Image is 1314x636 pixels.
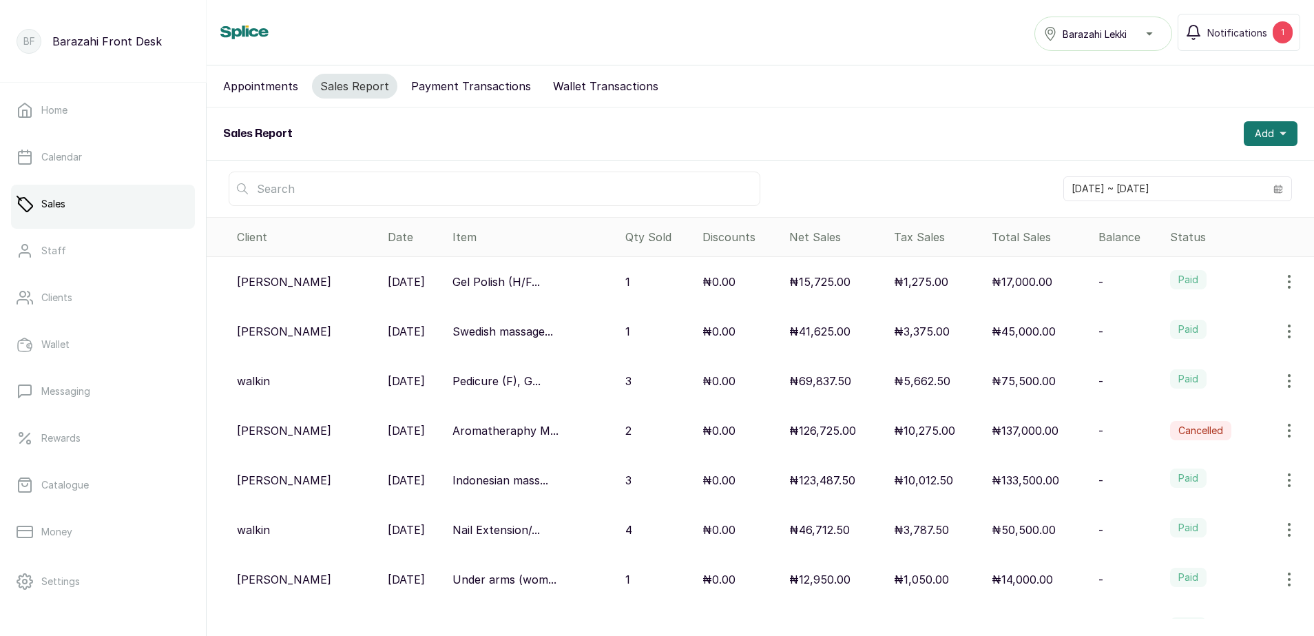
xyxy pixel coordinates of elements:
a: Home [11,91,195,130]
p: Sales [41,197,65,211]
p: Staff [41,244,66,258]
p: [PERSON_NAME] [237,571,331,588]
a: Messaging [11,372,195,411]
label: Paid [1170,320,1207,339]
p: Money [41,525,72,539]
a: Calendar [11,138,195,176]
p: ₦75,500.00 [992,373,1056,389]
p: ₦0.00 [702,472,736,489]
p: ₦123,487.50 [789,472,855,489]
span: Add [1255,127,1274,141]
p: 3 [625,472,632,489]
svg: calendar [1273,184,1283,194]
div: 1 [1273,21,1293,43]
p: Barazahi Front Desk [52,33,162,50]
p: [DATE] [388,422,425,439]
p: 1 [625,274,630,290]
label: Paid [1170,568,1207,587]
p: - [1098,373,1103,389]
p: [DATE] [388,522,425,538]
button: Barazahi Lekki [1034,17,1172,51]
p: Swedish massage... [452,323,553,340]
p: Catalogue [41,478,89,492]
input: Select date [1064,177,1265,201]
p: ₦0.00 [702,571,736,588]
button: Add [1244,121,1297,146]
p: ₦0.00 [702,373,736,389]
p: [PERSON_NAME] [237,472,331,489]
p: ₦0.00 [702,422,736,439]
p: Home [41,103,67,117]
label: Paid [1170,518,1207,537]
p: [DATE] [388,373,425,389]
p: Clients [41,291,72,305]
span: Barazahi Lekki [1063,27,1127,41]
p: ₦45,000.00 [992,323,1056,340]
p: ₦14,000.00 [992,571,1053,588]
p: Nail Extension/... [452,522,540,538]
p: BF [23,34,35,48]
div: Balance [1098,229,1159,245]
p: [PERSON_NAME] [237,323,331,340]
div: Tax Sales [894,229,981,245]
p: ₦0.00 [702,522,736,538]
p: Aromatheraphy M... [452,422,559,439]
p: Messaging [41,384,90,398]
p: ₦3,375.00 [894,323,950,340]
div: Item [452,229,614,245]
p: ₦46,712.50 [789,522,850,538]
p: 3 [625,373,632,389]
p: ₦3,787.50 [894,522,949,538]
p: Calendar [41,150,82,164]
p: ₦1,050.00 [894,571,949,588]
p: Rewards [41,431,81,445]
p: 4 [625,522,632,538]
p: - [1098,422,1103,439]
p: [DATE] [388,274,425,290]
p: ₦15,725.00 [789,274,851,290]
p: [DATE] [388,472,425,489]
p: ₦5,662.50 [894,373,950,389]
p: ₦133,500.00 [992,472,1059,489]
span: Notifications [1207,25,1267,40]
div: Qty Sold [625,229,691,245]
button: Sales Report [312,74,397,99]
p: Indonesian mass... [452,472,548,489]
a: Rewards [11,419,195,458]
p: [DATE] [388,323,425,340]
p: Under arms (wom... [452,571,556,588]
p: - [1098,274,1103,290]
div: Net Sales [789,229,883,245]
a: Wallet [11,325,195,364]
a: Staff [11,232,195,270]
p: Settings [41,575,80,588]
p: 1 [625,323,630,340]
div: Status [1170,229,1308,245]
p: 2 [625,422,632,439]
p: - [1098,472,1103,489]
div: Date [388,229,441,245]
p: [DATE] [388,571,425,588]
label: Paid [1170,270,1207,289]
p: Gel Polish (H/F... [452,274,540,290]
p: walkin [237,373,270,389]
div: Discounts [702,229,778,245]
button: Payment Transactions [403,74,539,99]
a: Clients [11,278,195,317]
a: Sales [11,185,195,223]
p: [PERSON_NAME] [237,422,331,439]
p: ₦17,000.00 [992,274,1052,290]
p: - [1098,522,1103,538]
p: ₦0.00 [702,274,736,290]
p: ₦0.00 [702,323,736,340]
a: Catalogue [11,466,195,504]
p: - [1098,571,1103,588]
p: ₦41,625.00 [789,323,851,340]
p: walkin [237,522,270,538]
p: [PERSON_NAME] [237,274,331,290]
label: Paid [1170,369,1207,389]
div: Client [237,229,377,245]
p: 1 [625,571,630,588]
button: Appointments [215,74,306,99]
p: ₦137,000.00 [992,422,1058,439]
